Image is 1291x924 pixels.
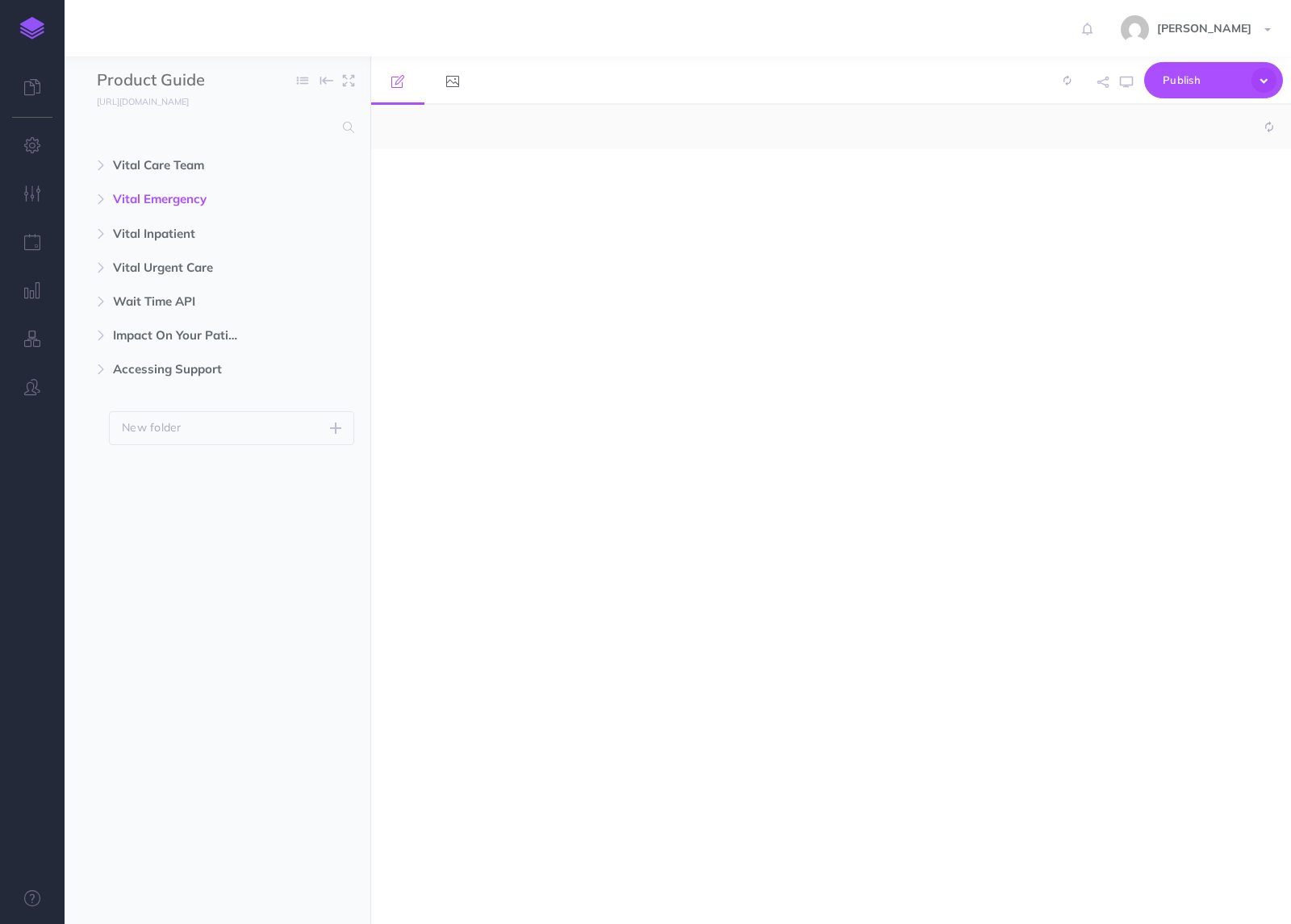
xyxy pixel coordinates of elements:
button: Publish [1144,62,1283,98]
p: New folder [122,418,182,436]
input: Documentation Name [97,69,286,93]
button: New folder [109,411,354,445]
img: logo-mark.svg [20,17,44,40]
span: Vital Emergency [113,189,253,209]
span: Vital Inpatient [113,224,253,243]
small: [URL][DOMAIN_NAME] [97,96,189,107]
span: Vital Urgent Care [113,258,253,277]
span: Publish [1163,68,1243,93]
a: [URL][DOMAIN_NAME] [65,93,205,109]
span: [PERSON_NAME] [1149,21,1260,35]
span: Accessing Support [113,360,253,379]
span: Vital Care Team [113,156,253,175]
span: Wait Time API [113,292,253,311]
input: Search [97,113,333,142]
img: 5da3de2ef7f569c4e7af1a906648a0de.jpg [1121,15,1149,44]
span: Impact On Your Patient Portal [113,326,253,345]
